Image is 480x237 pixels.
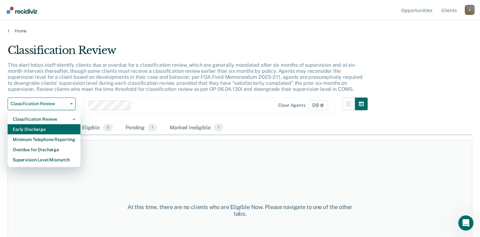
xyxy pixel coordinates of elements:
[13,145,75,155] div: Overdue for Discharge
[124,121,158,135] div: Pending1
[465,5,475,15] div: J
[7,7,37,14] img: Recidiviz
[13,114,75,124] div: Classification Review
[148,124,157,132] span: 1
[13,134,75,145] div: Minimum Telephone Reporting
[63,121,114,135] div: Almost Eligible0
[465,5,475,15] button: Profile dropdown button
[13,155,75,165] div: Supervision Level Mismatch
[8,28,472,34] a: Home
[13,124,75,134] div: Early Discharge
[8,112,80,167] div: Dropdown Menu
[8,44,368,62] div: Classification Review
[458,215,474,231] iframe: Intercom live chat
[10,101,68,106] span: Classification Review
[8,98,76,110] button: Classification Review
[308,100,328,111] span: D9
[124,204,356,217] div: At this time, there are no clients who are Eligible Now. Please navigate to one of the other tabs.
[168,121,224,135] div: Marked Ineligible1
[278,103,305,108] div: Clear agents
[103,124,113,132] span: 0
[214,124,223,132] span: 1
[8,62,363,92] p: This alert helps staff identify clients due or overdue for a classification review, which are gen...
